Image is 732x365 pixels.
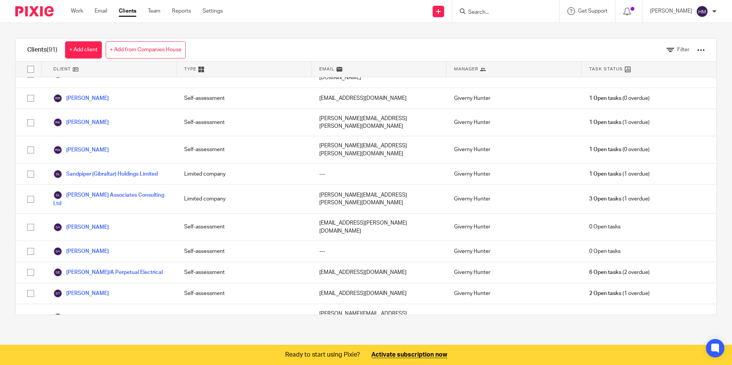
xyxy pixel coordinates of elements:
img: svg%3E [53,223,62,232]
img: svg%3E [53,94,62,103]
span: 0 Open tasks [589,248,621,255]
span: Manager [454,66,478,72]
a: The [DEMOGRAPHIC_DATA] Club Ltd [53,313,157,322]
span: 3 Open tasks [589,195,621,203]
div: Giverny Hunter [446,283,581,304]
span: (91) [47,47,57,53]
img: svg%3E [53,169,62,179]
img: svg%3E [53,191,62,200]
span: (0 overdue) [589,146,650,153]
div: Giverny Hunter [446,304,581,331]
a: Team [148,7,160,15]
a: [PERSON_NAME]/A Perpetual Electrical [53,268,163,277]
div: [PERSON_NAME][EMAIL_ADDRESS][PERSON_NAME][DOMAIN_NAME] [312,185,446,213]
a: Work [71,7,83,15]
div: Giverny Hunter [446,213,581,241]
span: Type [184,66,196,72]
span: Get Support [578,8,608,14]
img: svg%3E [53,247,62,256]
img: svg%3E [53,118,62,127]
a: Clients [119,7,136,15]
a: [PERSON_NAME] [53,94,109,103]
div: Giverny Hunter [446,88,581,109]
div: Limited company [176,164,311,184]
div: Giverny Hunter [446,241,581,262]
span: 1 Open tasks [589,119,621,126]
div: Self-assessment [176,88,311,109]
a: [PERSON_NAME] [53,247,109,256]
a: Settings [203,7,223,15]
input: Search [467,9,536,16]
span: 0 Open tasks [589,223,621,231]
a: Sandpiper (Gibraltar) Holdings Limited [53,169,158,179]
div: Self-assessment [176,213,311,241]
span: 1 Open tasks [589,95,621,102]
span: 1 Open tasks [589,146,621,153]
div: Self-assessment [176,262,311,283]
a: Email [95,7,107,15]
div: Giverny Hunter [446,136,581,163]
p: [PERSON_NAME] [650,7,692,15]
div: Self-assessment [176,109,311,136]
a: [PERSON_NAME] [53,223,109,232]
span: 6 Open tasks [589,269,621,276]
div: --- [312,164,446,184]
a: [PERSON_NAME] [53,118,109,127]
img: svg%3E [696,5,708,18]
a: + Add from Companies House [106,41,186,59]
span: (1 overdue) [589,119,650,126]
img: Pixie [15,6,54,16]
span: (1 overdue) [589,170,650,178]
div: [PERSON_NAME][EMAIL_ADDRESS][PERSON_NAME][DOMAIN_NAME] [312,109,446,136]
a: Reports [172,7,191,15]
div: [EMAIL_ADDRESS][PERSON_NAME][DOMAIN_NAME] [312,213,446,241]
img: svg%3E [53,289,62,298]
div: Giverny Hunter [446,185,581,213]
a: [PERSON_NAME] [53,289,109,298]
div: Limited company [176,304,311,331]
div: Self-assessment [176,241,311,262]
span: Filter [677,47,690,52]
div: [PERSON_NAME][EMAIL_ADDRESS][PERSON_NAME][DOMAIN_NAME] [312,136,446,163]
span: Task Status [589,66,623,72]
span: (2 overdue) [589,269,650,276]
div: [PERSON_NAME][EMAIL_ADDRESS][PERSON_NAME][DOMAIN_NAME] [312,304,446,331]
div: Giverny Hunter [446,109,581,136]
img: svg%3E [53,268,62,277]
div: [EMAIL_ADDRESS][DOMAIN_NAME] [312,283,446,304]
a: [PERSON_NAME] [53,145,109,155]
div: Limited company [176,185,311,213]
span: 2 Open tasks [589,290,621,297]
h1: Clients [27,46,57,54]
div: Giverny Hunter [446,262,581,283]
span: Client [53,66,71,72]
div: Giverny Hunter [446,164,581,184]
div: Self-assessment [176,283,311,304]
span: 1 Open tasks [589,170,621,178]
span: (0 overdue) [589,95,650,102]
div: --- [312,241,446,262]
span: Email [319,66,335,72]
span: (0 overdue) [589,314,650,321]
div: Self-assessment [176,136,311,163]
span: (1 overdue) [589,195,650,203]
input: Select all [23,62,38,77]
span: 3 Open tasks [589,314,621,321]
span: (1 overdue) [589,290,650,297]
a: [PERSON_NAME] Associates Consulting Ltd [53,191,169,207]
a: + Add client [65,41,102,59]
div: [EMAIL_ADDRESS][DOMAIN_NAME] [312,262,446,283]
img: svg%3E [53,145,62,155]
img: svg%3E [53,313,62,322]
div: [EMAIL_ADDRESS][DOMAIN_NAME] [312,88,446,109]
